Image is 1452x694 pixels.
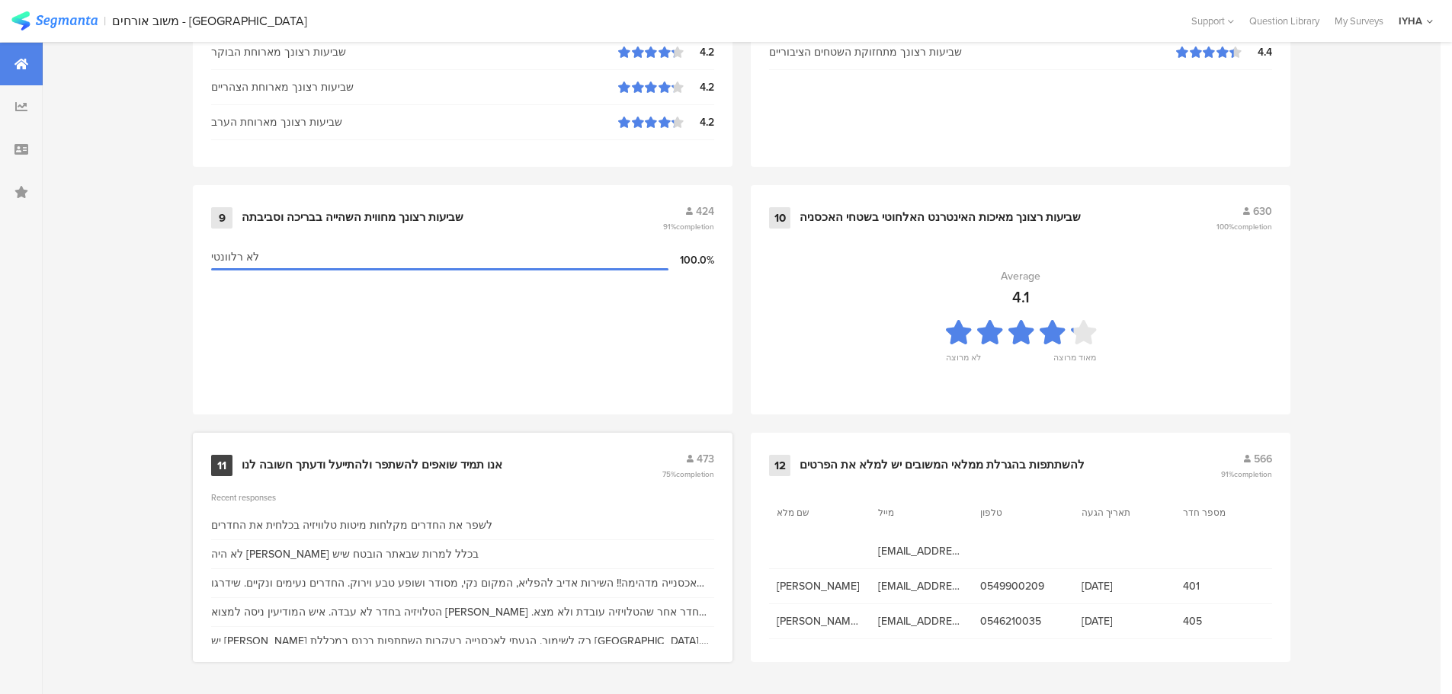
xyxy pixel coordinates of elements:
div: 4.2 [684,79,714,95]
span: 424 [696,203,714,219]
span: completion [1234,221,1272,232]
span: [PERSON_NAME] [PERSON_NAME]' [777,613,863,629]
span: [EMAIL_ADDRESS][DOMAIN_NAME] [878,578,964,594]
a: Question Library [1242,14,1327,28]
span: 0549900209 [980,578,1066,594]
div: להשתתפות בהגרלת ממלאי המשובים יש למלא את הפרטים [800,458,1085,473]
div: שביעות רצונך מארוחת הערב [211,114,618,130]
div: אנו תמיד שואפים להשתפר ולהתייעל ודעתך חשובה לנו [242,458,502,473]
span: לא רלוונטי [211,249,259,265]
div: שביעות רצונך מארוחת הבוקר [211,44,618,60]
span: 473 [697,451,714,467]
span: 566 [1254,451,1272,467]
span: [DATE] [1082,613,1168,629]
div: לשפר את החדרים מקלחות מיטות טלוויזיה בכלחית את החדרים [211,517,492,533]
div: 11 [211,455,232,476]
div: 4.2 [684,44,714,60]
span: [EMAIL_ADDRESS][DOMAIN_NAME] [878,543,964,559]
span: completion [1234,469,1272,480]
div: 4.4 [1242,44,1272,60]
div: Average [1001,268,1040,284]
div: שביעות רצונך מאיכות האינטרנט האלחוטי בשטחי האכסניה [800,210,1081,225]
div: יש [PERSON_NAME] רק לשימור. הגעתי לאכסנייה בעקבות השתתפות בכנס במכללת [GEOGRAPHIC_DATA]. גיליתי מ... [211,633,714,649]
div: IYHA [1399,14,1422,28]
span: 75% [662,469,714,480]
div: 4.1 [1012,286,1030,309]
div: משוב אורחים - [GEOGRAPHIC_DATA] [112,14,307,28]
div: | [104,12,106,30]
span: 100% [1216,221,1272,232]
span: 91% [663,221,714,232]
section: תאריך הגעה [1082,506,1150,520]
span: 630 [1253,203,1272,219]
div: אכסנייה מדהימה!! השירות אדיב להפליא, המקום נקי, מסודר ושופע טבע וירוק. החדרים נעימים ונקיים. שידר... [211,575,714,591]
div: שביעות רצונך מתחזוקת השטחים הציבוריים [769,44,1176,60]
div: Support [1191,9,1234,33]
section: מייל [878,506,947,520]
div: הטלויזיה בחדר לא עבדה. איש המודיעין ניסה למצוא [PERSON_NAME] חדר אחר שהטלויזיה עובדת ולא מצא. ביק... [211,604,714,620]
span: 405 [1183,613,1269,629]
span: 401 [1183,578,1269,594]
div: שביעות רצונך מארוחת הצהריים [211,79,618,95]
div: 100.0% [668,252,714,268]
div: 4.2 [684,114,714,130]
span: [DATE] [1082,578,1168,594]
div: לא היה [PERSON_NAME] בכלל למרות שבאתר הובטח שיש [211,546,479,562]
a: My Surveys [1327,14,1391,28]
div: 12 [769,455,790,476]
span: [EMAIL_ADDRESS][DOMAIN_NAME] [878,613,964,629]
span: completion [676,221,714,232]
section: שם מלא [777,506,845,520]
img: segmanta logo [11,11,98,30]
span: [PERSON_NAME] [777,578,863,594]
div: 9 [211,207,232,229]
div: לא מרוצה [946,351,981,373]
section: טלפון [980,506,1049,520]
div: שביעות רצונך מחווית השהייה בבריכה וסביבתה [242,210,463,225]
span: 91% [1221,469,1272,480]
span: 0546210035 [980,613,1066,629]
span: completion [676,469,714,480]
section: מספר חדר [1183,506,1252,520]
div: 10 [769,207,790,229]
div: מאוד מרוצה [1053,351,1096,373]
div: Recent responses [211,491,714,504]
